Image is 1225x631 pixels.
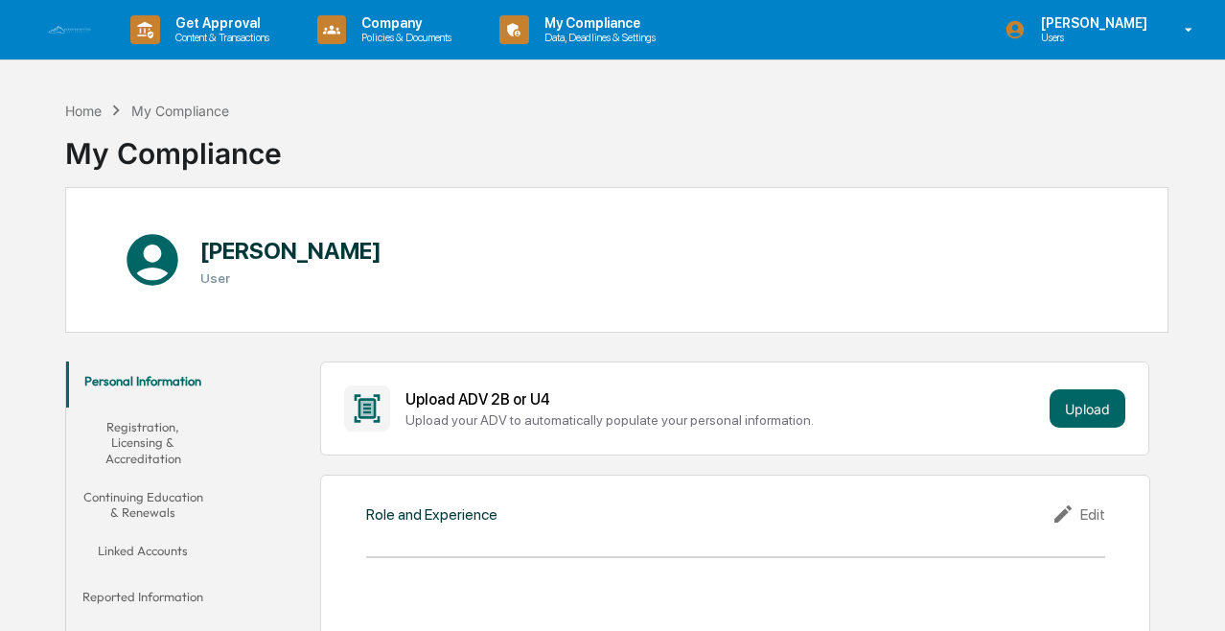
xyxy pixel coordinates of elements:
p: Content & Transactions [160,31,279,44]
button: Continuing Education & Renewals [66,478,220,532]
button: Registration, Licensing & Accreditation [66,408,220,478]
div: Edit [1052,502,1105,526]
button: Reported Information [66,577,220,623]
button: Linked Accounts [66,531,220,577]
div: Upload your ADV to automatically populate your personal information. [405,412,1041,428]
p: [PERSON_NAME] [1026,15,1157,31]
p: Policies & Documents [346,31,461,44]
h3: User [200,270,381,286]
p: My Compliance [529,15,665,31]
div: Role and Experience [366,505,497,524]
div: My Compliance [65,121,282,171]
p: Data, Deadlines & Settings [529,31,665,44]
p: Company [346,15,461,31]
div: Upload ADV 2B or U4 [405,390,1041,409]
div: My Compliance [131,103,229,119]
div: Home [65,103,102,119]
img: logo [46,25,92,35]
button: Personal Information [66,362,220,408]
p: Get Approval [160,15,279,31]
h1: [PERSON_NAME] [200,237,381,265]
button: Upload [1050,389,1125,428]
p: Users [1026,31,1157,44]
